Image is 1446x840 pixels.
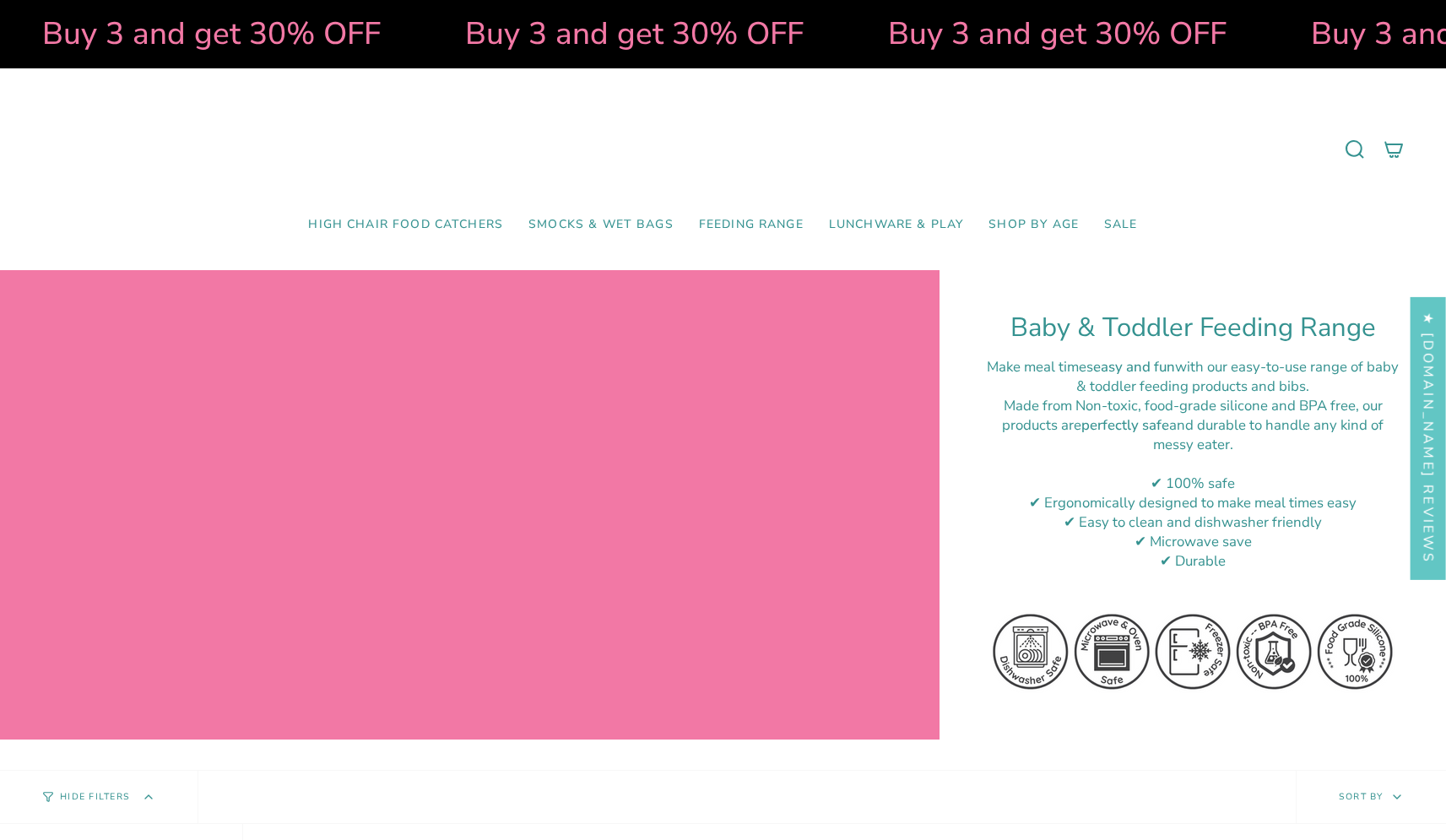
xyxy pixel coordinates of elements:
[982,493,1404,512] div: ✔ Ergonomically designed to make meal times easy
[1411,296,1446,579] div: Click to open Judge.me floating reviews tab
[444,13,783,55] strong: Buy 3 and get 30% OFF
[829,218,963,232] span: Lunchware & Play
[686,205,816,245] a: Feeding Range
[1002,396,1384,454] span: ade from Non-toxic, food-grade silicone and BPA free, our products are and durable to handle any ...
[577,94,869,205] a: Mumma’s Little Helpers
[308,218,503,232] span: High Chair Food Catchers
[1104,218,1138,232] span: SALE
[982,474,1404,493] div: ✔ 100% safe
[1091,205,1151,245] a: SALE
[1093,357,1175,377] strong: easy and fun
[982,396,1404,454] div: M
[21,13,360,55] strong: Buy 3 and get 30% OFF
[982,551,1404,571] div: ✔ Durable
[982,312,1404,344] h1: Baby & Toddler Feeding Range
[982,357,1404,396] div: Make meal times with our easy-to-use range of baby & toddler feeding products and bibs.
[1081,415,1169,435] strong: perfectly safe
[816,205,976,245] a: Lunchware & Play
[699,218,804,232] span: Feeding Range
[982,512,1404,532] div: ✔ Easy to clean and dishwasher friendly
[988,218,1079,232] span: Shop by Age
[1135,532,1252,551] span: ✔ Microwave save
[1296,771,1446,823] button: Sort by
[867,13,1205,55] strong: Buy 3 and get 30% OFF
[528,218,674,232] span: Smocks & Wet Bags
[516,205,686,245] a: Smocks & Wet Bags
[295,205,516,245] a: High Chair Food Catchers
[976,205,1091,245] a: Shop by Age
[60,793,130,802] span: Hide Filters
[1339,790,1384,803] span: Sort by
